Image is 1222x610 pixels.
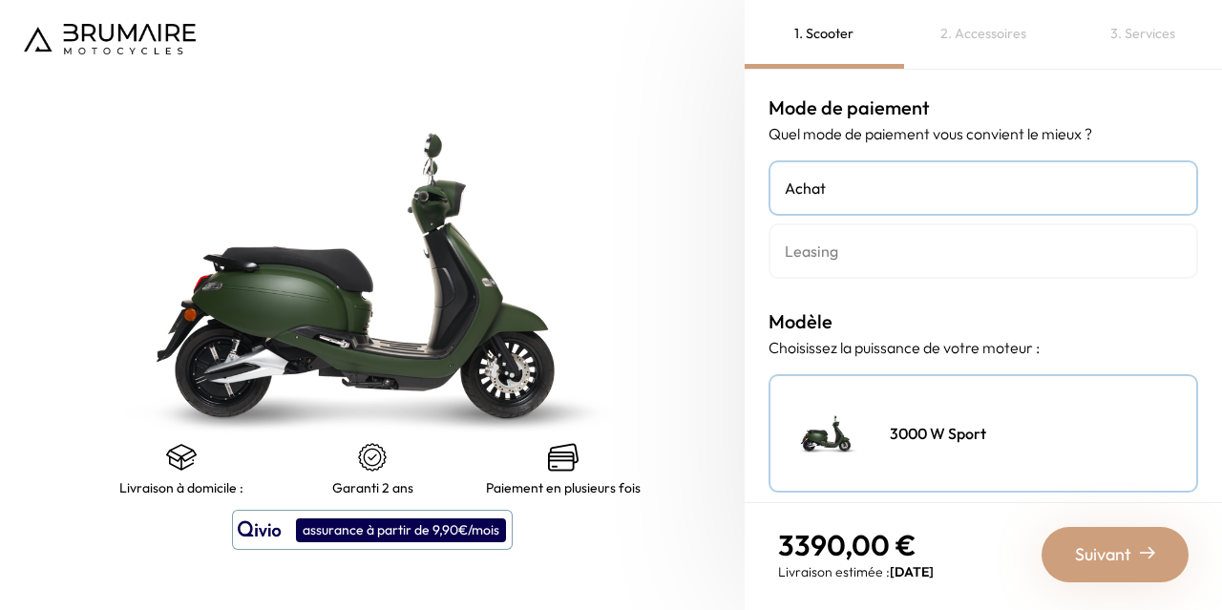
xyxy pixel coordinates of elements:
[296,518,506,542] div: assurance à partir de 9,90€/mois
[357,442,388,473] img: certificat-de-garantie.png
[785,177,1182,200] h4: Achat
[890,563,934,580] span: [DATE]
[24,24,196,54] img: Logo de Brumaire
[1140,545,1155,560] img: right-arrow-2.png
[486,480,641,495] p: Paiement en plusieurs fois
[780,386,875,481] img: Scooter
[238,518,282,541] img: logo qivio
[769,336,1198,359] p: Choisissez la puissance de votre moteur :
[778,562,934,581] p: Livraison estimée :
[785,240,1182,263] h4: Leasing
[778,527,916,563] span: 3390,00 €
[332,480,413,495] p: Garanti 2 ans
[769,94,1198,122] h3: Mode de paiement
[769,307,1198,336] h3: Modèle
[232,510,513,550] button: assurance à partir de 9,90€/mois
[1075,541,1131,568] span: Suivant
[890,422,986,445] h4: 3000 W Sport
[769,122,1198,145] p: Quel mode de paiement vous convient le mieux ?
[119,480,243,495] p: Livraison à domicile :
[548,442,579,473] img: credit-cards.png
[166,442,197,473] img: shipping.png
[769,223,1198,279] a: Leasing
